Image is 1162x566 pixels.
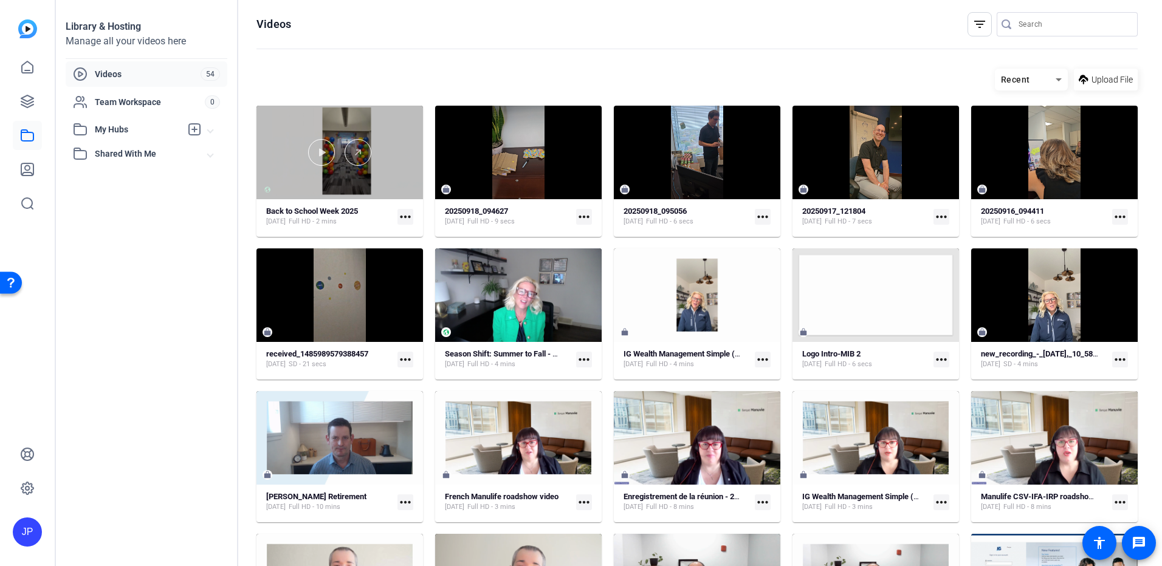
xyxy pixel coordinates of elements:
strong: [PERSON_NAME] Retirement [266,492,366,501]
mat-icon: more_horiz [1112,352,1128,367]
span: SD - 21 secs [289,360,326,369]
span: 0 [205,95,220,109]
span: Recent [1001,75,1030,84]
strong: 20250918_094627 [445,206,508,216]
mat-icon: more_horiz [933,352,949,367]
strong: 20250917_121804 [802,206,865,216]
span: Full HD - 6 secs [646,217,693,227]
span: [DATE] [266,360,286,369]
strong: Back to School Week 2025 [266,206,358,216]
span: Full HD - 8 mins [1003,502,1051,512]
mat-icon: more_horiz [1112,494,1128,510]
mat-icon: more_horiz [933,209,949,225]
a: Enregistrement de la réunion - 20250401_09024[DATE]Full HD - 8 mins [624,492,750,512]
a: received_1485989579388457[DATE]SD - 21 secs [266,349,393,369]
a: French Manulife roadshow video[DATE]Full HD - 3 mins [445,492,571,512]
span: Full HD - 10 mins [289,502,340,512]
span: [DATE] [445,360,464,369]
mat-icon: more_horiz [755,352,771,367]
span: My Hubs [95,123,181,136]
button: Upload File [1074,69,1138,90]
mat-icon: more_horiz [397,494,413,510]
input: Search [1019,17,1128,32]
span: Team Workspace [95,96,205,108]
span: [DATE] [802,217,822,227]
mat-icon: more_horiz [1112,209,1128,225]
div: JP [13,517,42,547]
mat-icon: message [1132,536,1146,550]
a: new_recording_-_[DATE],_10_58 am (540p)[DATE]SD - 4 mins [981,349,1107,369]
mat-expansion-panel-header: My Hubs [66,117,227,141]
strong: received_1485989579388457 [266,349,368,358]
mat-icon: filter_list [972,17,987,32]
span: Full HD - 4 mins [646,360,694,369]
span: Full HD - 8 mins [646,502,694,512]
span: Upload File [1092,73,1133,86]
mat-icon: more_horiz [397,352,413,367]
strong: French Manulife roadshow video [445,492,559,501]
span: [DATE] [802,502,822,512]
a: 20250918_095056[DATE]Full HD - 6 secs [624,206,750,227]
span: Full HD - 4 mins [467,360,515,369]
a: Logo Intro-MIB 2[DATE]Full HD - 6 secs [802,349,929,369]
strong: IG Wealth Management Simple (49348) [624,349,759,358]
a: IG Wealth Management Simple (49348)[DATE]Full HD - 4 mins [624,349,750,369]
span: Shared With Me [95,148,208,160]
span: Full HD - 7 secs [825,217,872,227]
span: Videos [95,68,201,80]
a: 20250916_094411[DATE]Full HD - 6 secs [981,206,1107,227]
mat-icon: more_horiz [933,494,949,510]
strong: 20250916_094411 [981,206,1044,216]
span: [DATE] [624,217,643,227]
a: Back to School Week 2025[DATE]Full HD - 2 mins [266,206,393,227]
span: [DATE] [266,502,286,512]
mat-icon: more_horiz [576,209,592,225]
div: Manage all your videos here [66,34,227,49]
span: [DATE] [802,360,822,369]
a: 20250918_094627[DATE]Full HD - 9 secs [445,206,571,227]
a: 20250917_121804[DATE]Full HD - 7 secs [802,206,929,227]
strong: 20250918_095056 [624,206,687,216]
span: Full HD - 2 mins [289,217,337,227]
span: Full HD - 9 secs [467,217,515,227]
mat-expansion-panel-header: Shared With Me [66,141,227,166]
span: [DATE] [266,217,286,227]
strong: IG Wealth Management Simple (46516) [802,492,938,501]
strong: Logo Intro-MIB 2 [802,349,861,358]
span: 54 [201,67,220,81]
span: [DATE] [981,360,1000,369]
span: [DATE] [624,360,643,369]
div: Library & Hosting [66,19,227,34]
mat-icon: more_horiz [397,209,413,225]
span: Full HD - 6 secs [1003,217,1051,227]
a: [PERSON_NAME] Retirement[DATE]Full HD - 10 mins [266,492,393,512]
img: blue-gradient.svg [18,19,37,38]
a: Manulife CSV-IFA-IRP roadshow intro - Full Manu video[DATE]Full HD - 8 mins [981,492,1107,512]
span: Full HD - 3 mins [467,502,515,512]
strong: Enregistrement de la réunion - 20250401_09024 [624,492,789,501]
mat-icon: more_horiz [576,494,592,510]
span: [DATE] [624,502,643,512]
mat-icon: more_horiz [755,494,771,510]
strong: new_recording_-_[DATE],_10_58 am (540p) [981,349,1130,358]
span: [DATE] [445,217,464,227]
span: [DATE] [981,217,1000,227]
mat-icon: accessibility [1092,536,1107,550]
mat-icon: more_horiz [576,352,592,367]
span: [DATE] [981,502,1000,512]
strong: Season Shift: Summer to Fall - A Note from [PERSON_NAME] [445,349,657,358]
a: IG Wealth Management Simple (46516)[DATE]Full HD - 3 mins [802,492,929,512]
h1: Videos [256,17,291,32]
span: Full HD - 6 secs [825,360,872,369]
span: SD - 4 mins [1003,360,1038,369]
span: [DATE] [445,502,464,512]
a: Season Shift: Summer to Fall - A Note from [PERSON_NAME][DATE]Full HD - 4 mins [445,349,571,369]
span: Full HD - 3 mins [825,502,873,512]
mat-icon: more_horiz [755,209,771,225]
